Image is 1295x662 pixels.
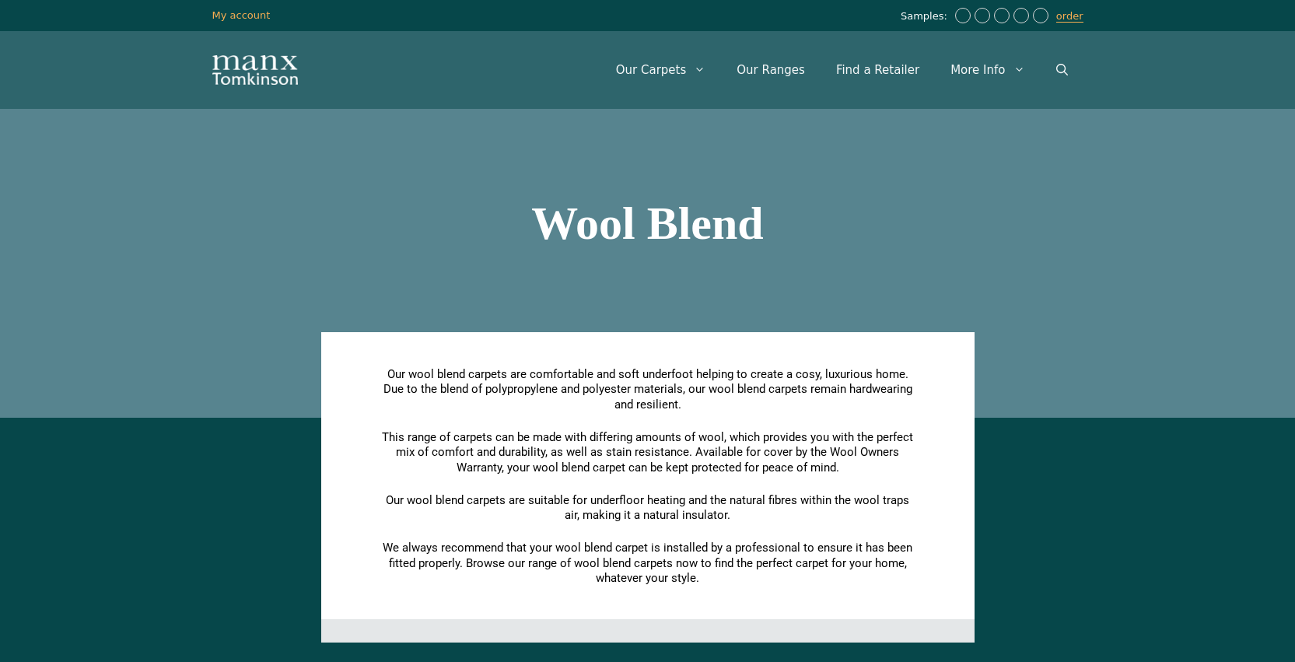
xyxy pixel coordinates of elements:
[386,493,909,523] span: Our wool blend carpets are suitable for underfloor heating and the natural fibres within the wool...
[935,47,1040,93] a: More Info
[721,47,821,93] a: Our Ranges
[382,430,913,475] span: This range of carpets can be made with differing amounts of wool, which provides you with the per...
[212,200,1083,247] h1: Wool Blend
[600,47,1083,93] nav: Primary
[212,55,298,85] img: Manx Tomkinson
[901,10,951,23] span: Samples:
[212,9,271,21] a: My account
[383,367,912,412] span: Our wool blend carpets are comfortable and soft underfoot helping to create a cosy, luxurious hom...
[1041,47,1083,93] a: Open Search Bar
[1056,10,1083,23] a: order
[383,541,912,585] span: We always recommend that your wool blend carpet is installed by a professional to ensure it has b...
[600,47,722,93] a: Our Carpets
[821,47,935,93] a: Find a Retailer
